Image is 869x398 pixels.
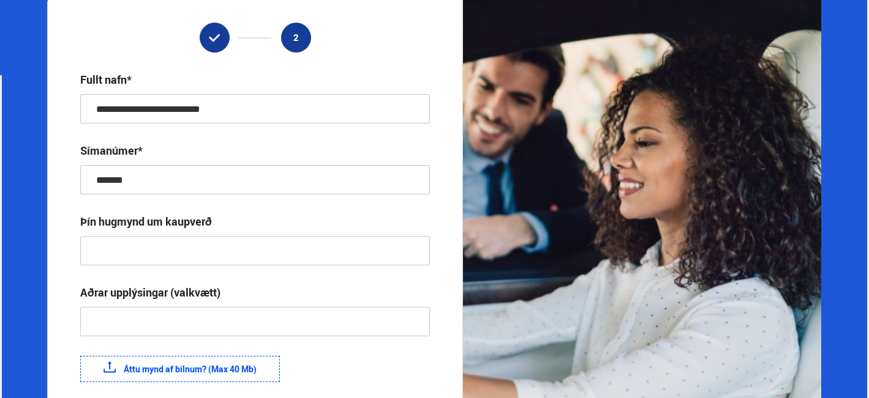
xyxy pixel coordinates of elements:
span: 2 [293,32,299,43]
div: Fullt nafn* [80,72,132,87]
button: Opna LiveChat spjallviðmót [10,5,47,42]
label: Áttu mynd af bílnum? (Max 40 Mb) [80,356,280,382]
div: Símanúmer* [80,143,143,158]
div: Þín hugmynd um kaupverð [80,214,212,229]
div: Aðrar upplýsingar (valkvætt) [80,285,220,300]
